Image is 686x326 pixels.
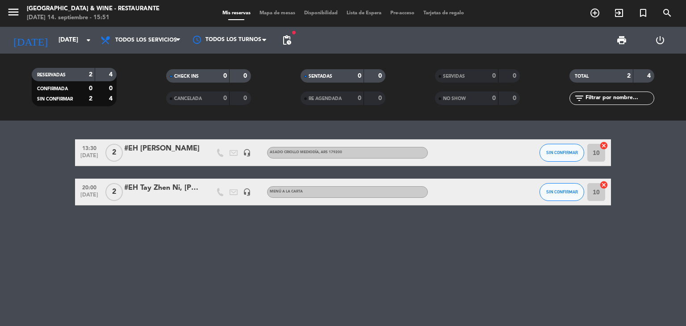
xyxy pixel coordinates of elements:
span: , ARS 179200 [319,150,342,154]
span: RE AGENDADA [309,96,342,101]
strong: 0 [513,73,518,79]
span: 13:30 [78,142,100,153]
span: RESERVADAS [37,73,66,77]
span: Pre-acceso [386,11,419,16]
span: Mapa de mesas [255,11,300,16]
i: headset_mic [243,149,251,157]
span: SIN CONFIRMAR [546,150,578,155]
i: headset_mic [243,188,251,196]
i: menu [7,5,20,19]
div: [DATE] 14. septiembre - 15:51 [27,13,159,22]
i: [DATE] [7,30,54,50]
button: menu [7,5,20,22]
strong: 0 [223,95,227,101]
button: SIN CONFIRMAR [540,144,584,162]
strong: 0 [378,73,384,79]
span: TOTAL [575,74,589,79]
span: CONFIRMADA [37,87,68,91]
span: SIN CONFIRMAR [37,97,73,101]
i: exit_to_app [614,8,624,18]
span: Disponibilidad [300,11,342,16]
div: #EH [PERSON_NAME] [124,143,200,155]
span: Todos los servicios [115,37,177,43]
span: MENÚ A LA CARTA [270,190,303,193]
i: power_settings_new [655,35,665,46]
i: arrow_drop_down [83,35,94,46]
strong: 0 [109,85,114,92]
span: 2 [105,144,123,162]
strong: 2 [89,96,92,102]
span: CANCELADA [174,96,202,101]
strong: 0 [378,95,384,101]
i: cancel [599,141,608,150]
strong: 0 [358,95,361,101]
i: cancel [599,180,608,189]
i: search [662,8,673,18]
strong: 4 [647,73,653,79]
strong: 0 [358,73,361,79]
span: SIN CONFIRMAR [546,189,578,194]
span: [DATE] [78,192,100,202]
div: #EH Tay Zhen Ni, [PERSON_NAME] [124,182,200,194]
span: 20:00 [78,182,100,192]
button: SIN CONFIRMAR [540,183,584,201]
div: [GEOGRAPHIC_DATA] & Wine - Restaurante [27,4,159,13]
span: Tarjetas de regalo [419,11,468,16]
span: fiber_manual_record [291,30,297,35]
strong: 0 [513,95,518,101]
input: Filtrar por nombre... [585,93,654,103]
strong: 4 [109,71,114,78]
strong: 0 [223,73,227,79]
span: Lista de Espera [342,11,386,16]
strong: 2 [627,73,631,79]
i: add_circle_outline [590,8,600,18]
strong: 2 [89,71,92,78]
span: [DATE] [78,153,100,163]
span: Mis reservas [218,11,255,16]
span: pending_actions [281,35,292,46]
span: print [616,35,627,46]
strong: 0 [492,95,496,101]
strong: 0 [243,73,249,79]
span: NO SHOW [443,96,466,101]
div: LOG OUT [641,27,679,54]
span: 2 [105,183,123,201]
strong: 0 [89,85,92,92]
i: filter_list [574,93,585,104]
strong: 4 [109,96,114,102]
i: turned_in_not [638,8,648,18]
span: SERVIDAS [443,74,465,79]
span: SENTADAS [309,74,332,79]
span: CHECK INS [174,74,199,79]
span: ASADO CRIOLLO MEDIODÍA [270,150,342,154]
strong: 0 [492,73,496,79]
strong: 0 [243,95,249,101]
